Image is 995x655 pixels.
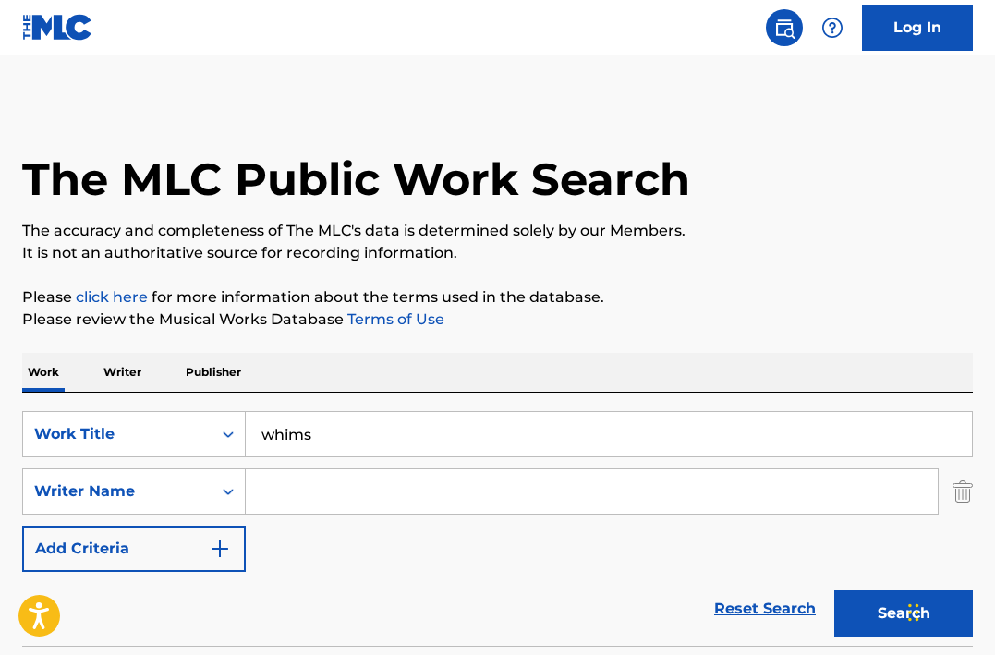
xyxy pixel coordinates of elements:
[903,566,995,655] iframe: Chat Widget
[814,9,851,46] div: Help
[22,353,65,392] p: Work
[98,353,147,392] p: Writer
[22,242,973,264] p: It is not an authoritative source for recording information.
[344,310,444,328] a: Terms of Use
[209,538,231,560] img: 9d2ae6d4665cec9f34b9.svg
[22,14,93,41] img: MLC Logo
[34,480,200,503] div: Writer Name
[76,288,148,306] a: click here
[834,590,973,637] button: Search
[862,5,973,51] a: Log In
[180,353,247,392] p: Publisher
[22,152,690,207] h1: The MLC Public Work Search
[908,585,919,640] div: Drag
[705,588,825,629] a: Reset Search
[22,309,973,331] p: Please review the Musical Works Database
[953,468,973,515] img: Delete Criterion
[22,286,973,309] p: Please for more information about the terms used in the database.
[22,220,973,242] p: The accuracy and completeness of The MLC's data is determined solely by our Members.
[821,17,843,39] img: help
[22,526,246,572] button: Add Criteria
[773,17,795,39] img: search
[34,423,200,445] div: Work Title
[766,9,803,46] a: Public Search
[22,411,973,646] form: Search Form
